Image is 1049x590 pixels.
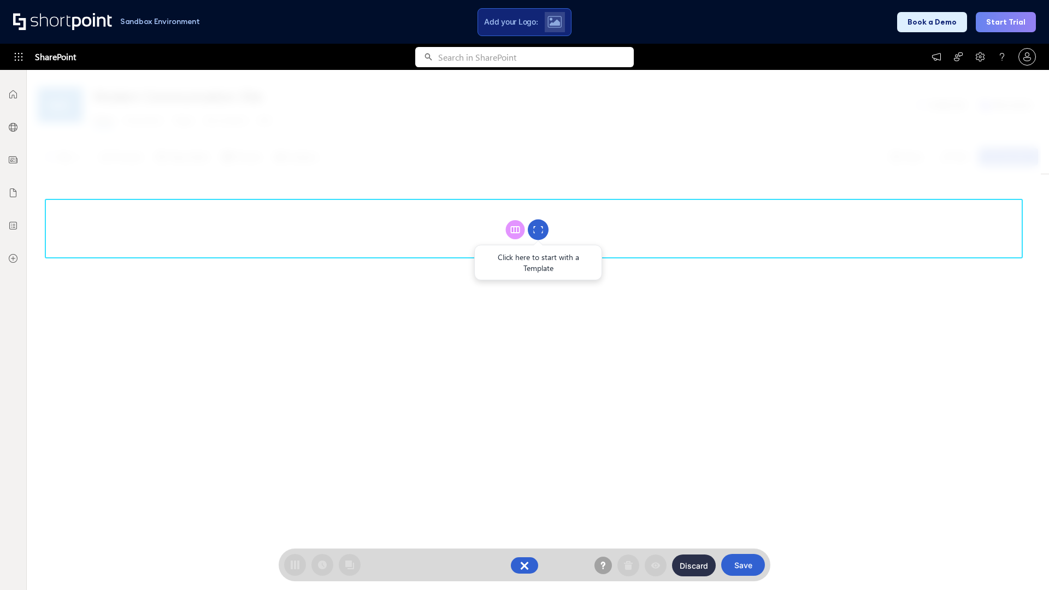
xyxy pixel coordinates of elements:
[547,16,562,28] img: Upload logo
[438,47,634,67] input: Search in SharePoint
[897,12,967,32] button: Book a Demo
[976,12,1036,32] button: Start Trial
[35,44,76,70] span: SharePoint
[994,538,1049,590] iframe: Chat Widget
[484,17,538,27] span: Add your Logo:
[120,19,200,25] h1: Sandbox Environment
[721,554,765,576] button: Save
[672,554,716,576] button: Discard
